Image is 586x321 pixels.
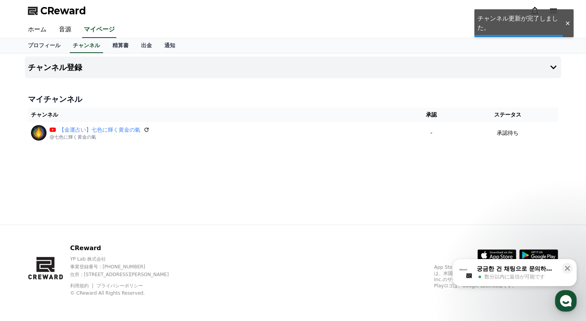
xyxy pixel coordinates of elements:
th: チャンネル [28,108,406,122]
p: - [409,129,454,137]
a: 音源 [53,22,78,38]
a: プロフィール [22,38,67,53]
span: CReward [40,5,86,17]
span: ホーム [20,257,34,263]
a: 設定 [100,245,149,265]
p: CReward [70,244,182,253]
p: YP Lab 株式会社 [70,256,182,262]
a: ホーム [2,245,51,265]
p: App Store、iCloud、iCloud Drive、およびiTunes Storeは、米国およびその他の国や地域で登録されているApple Inc.のサービスマークです。Google P... [434,264,558,289]
p: 事業登録番号 : [PHONE_NUMBER] [70,264,182,270]
p: 住所 : [STREET_ADDRESS][PERSON_NAME] [70,271,182,278]
a: CReward [28,5,86,17]
span: 設定 [120,257,129,263]
p: @七色に輝く黄金の氣 [50,134,150,140]
a: 精算書 [106,38,135,53]
a: ホーム [22,22,53,38]
a: プライバシーポリシー [97,283,143,288]
a: 出金 [135,38,158,53]
th: 承認 [406,108,457,122]
a: チャット [51,245,100,265]
h4: チャンネル登録 [28,63,82,72]
a: チャンネル [70,38,103,53]
span: チャット [66,257,85,264]
p: © CReward All Rights Reserved. [70,290,182,296]
img: 【金運占い】七色に輝く黄金の氣 [31,125,47,141]
a: 【金運占い】七色に輝く黄金の氣 [59,126,140,134]
a: マイページ [82,22,116,38]
a: 利用規約 [70,283,95,288]
p: 承認待ち [497,129,519,137]
a: 通知 [158,38,181,53]
button: チャンネル登録 [25,57,561,78]
h4: マイチャンネル [28,94,558,105]
th: ステータス [457,108,558,122]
